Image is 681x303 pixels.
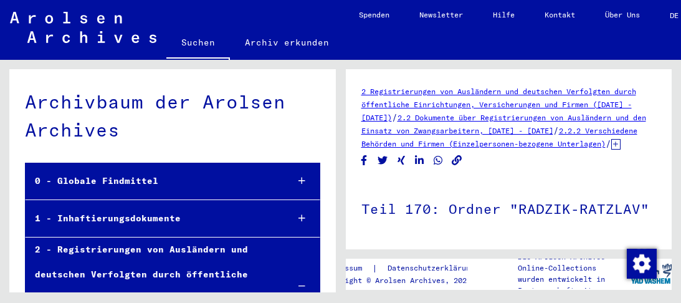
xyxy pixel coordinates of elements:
div: Archivbaum der Arolsen Archives [25,88,320,144]
span: / [392,112,398,123]
a: Datenschutzerklärung [378,262,490,275]
a: 2 Registrierungen von Ausländern und deutschen Verfolgten durch öffentliche Einrichtungen, Versic... [361,87,636,122]
button: Share on Twitter [376,153,389,168]
p: wurden entwickelt in Partnerschaft mit [518,274,631,296]
div: | [323,262,490,275]
h1: Teil 170: Ordner "RADZIK-RATZLAV" [361,180,657,235]
a: 2.2 Dokumente über Registrierungen von Ausländern und den Einsatz von Zwangsarbeitern, [DATE] - [... [361,113,646,135]
button: Share on Facebook [358,153,371,168]
p: Die Arolsen Archives Online-Collections [518,251,631,274]
div: 0 - Globale Findmittel [26,169,278,193]
button: Share on WhatsApp [432,153,445,168]
div: 1 - Inhaftierungsdokumente [26,206,278,231]
p: Copyright © Arolsen Archives, 2021 [323,275,490,286]
img: Arolsen_neg.svg [10,12,156,43]
button: Share on LinkedIn [413,153,426,168]
span: / [606,138,611,149]
button: Share on Xing [395,153,408,168]
a: Archiv erkunden [230,27,344,57]
span: / [553,125,559,136]
button: Copy link [450,153,464,168]
a: Suchen [166,27,230,60]
img: Zustimmung ändern [627,249,657,279]
a: Impressum [323,262,372,275]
